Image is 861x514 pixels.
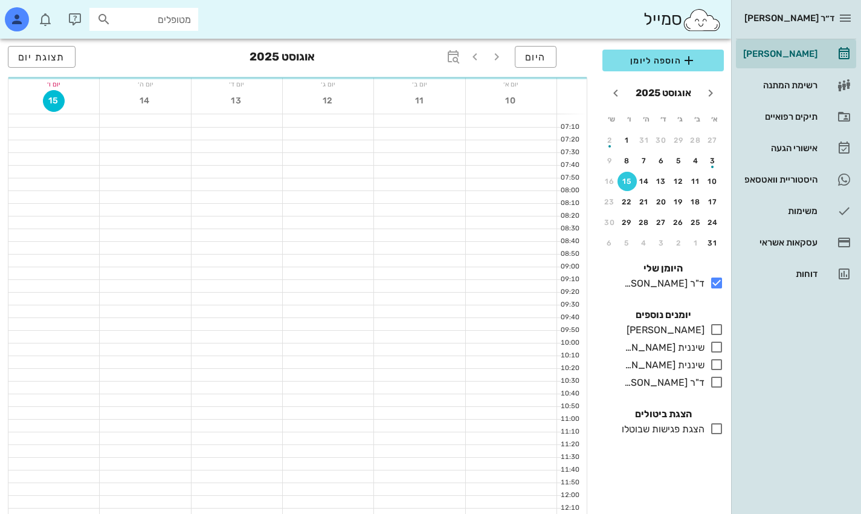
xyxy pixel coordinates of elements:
[638,109,654,129] th: ה׳
[618,172,637,191] button: 15
[689,109,705,129] th: ב׳
[741,175,817,184] div: היסטוריית וואטסאפ
[634,213,654,232] button: 28
[618,239,637,247] div: 5
[686,177,706,186] div: 11
[669,192,688,212] button: 19
[618,131,637,150] button: 1
[652,172,671,191] button: 13
[605,82,627,104] button: חודש הבא
[618,136,637,145] div: 1
[669,136,688,145] div: 29
[602,407,724,421] h4: הצגת ביטולים
[409,96,431,106] span: 11
[557,376,582,386] div: 10:30
[557,402,582,412] div: 10:50
[135,90,156,112] button: 14
[652,192,671,212] button: 20
[500,96,522,106] span: 10
[744,13,834,24] span: ד״ר [PERSON_NAME]
[669,233,688,253] button: 2
[557,135,582,145] div: 07:20
[618,192,637,212] button: 22
[736,228,856,257] a: עסקאות אשראי
[557,160,582,171] div: 07:40
[703,131,723,150] button: 27
[557,465,582,475] div: 11:40
[672,109,688,129] th: ג׳
[621,109,636,129] th: ו׳
[736,165,856,194] a: היסטוריית וואטסאפ
[317,90,339,112] button: 12
[686,192,706,212] button: 18
[643,7,721,33] div: סמייל
[686,233,706,253] button: 1
[600,233,619,253] button: 6
[600,172,619,191] button: 16
[8,46,76,68] button: תצוגת יום
[618,177,637,186] div: 15
[669,177,688,186] div: 12
[600,218,619,227] div: 30
[557,287,582,298] div: 09:20
[602,308,724,322] h4: יומנים נוספים
[669,172,688,191] button: 12
[741,206,817,216] div: משימות
[557,490,582,501] div: 12:00
[192,78,282,90] div: יום ד׳
[669,131,688,150] button: 29
[634,136,654,145] div: 31
[741,80,817,90] div: רשימת המתנה
[600,131,619,150] button: 2
[652,198,671,206] div: 20
[618,218,637,227] div: 29
[557,186,582,196] div: 08:00
[669,157,688,165] div: 5
[557,503,582,513] div: 12:10
[669,218,688,227] div: 26
[703,239,723,247] div: 31
[374,78,465,90] div: יום ב׳
[619,340,705,355] div: שיננית [PERSON_NAME]
[652,233,671,253] button: 3
[557,262,582,272] div: 09:00
[703,157,723,165] div: 3
[655,109,671,129] th: ד׳
[634,177,654,186] div: 14
[686,131,706,150] button: 28
[741,112,817,122] div: תיקים רפואיים
[557,122,582,132] div: 07:10
[557,249,582,259] div: 08:50
[703,218,723,227] div: 24
[700,82,721,104] button: חודש שעבר
[409,90,431,112] button: 11
[622,323,705,337] div: [PERSON_NAME]
[669,198,688,206] div: 19
[226,90,248,112] button: 13
[557,338,582,348] div: 10:00
[703,172,723,191] button: 10
[135,96,156,106] span: 14
[250,46,315,70] h3: אוגוסט 2025
[741,49,817,59] div: [PERSON_NAME]
[736,259,856,288] a: דוחות
[634,131,654,150] button: 31
[500,90,522,112] button: 10
[619,376,705,390] div: ד"ר [PERSON_NAME]
[652,213,671,232] button: 27
[612,53,714,68] span: הוספה ליומן
[686,172,706,191] button: 11
[525,51,546,63] span: היום
[703,177,723,186] div: 10
[634,151,654,171] button: 7
[686,157,706,165] div: 4
[557,300,582,310] div: 09:30
[600,192,619,212] button: 23
[557,478,582,488] div: 11:50
[602,261,724,276] h4: היומן שלי
[557,389,582,399] div: 10:40
[557,275,582,285] div: 09:10
[703,198,723,206] div: 17
[317,96,339,106] span: 12
[703,136,723,145] div: 27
